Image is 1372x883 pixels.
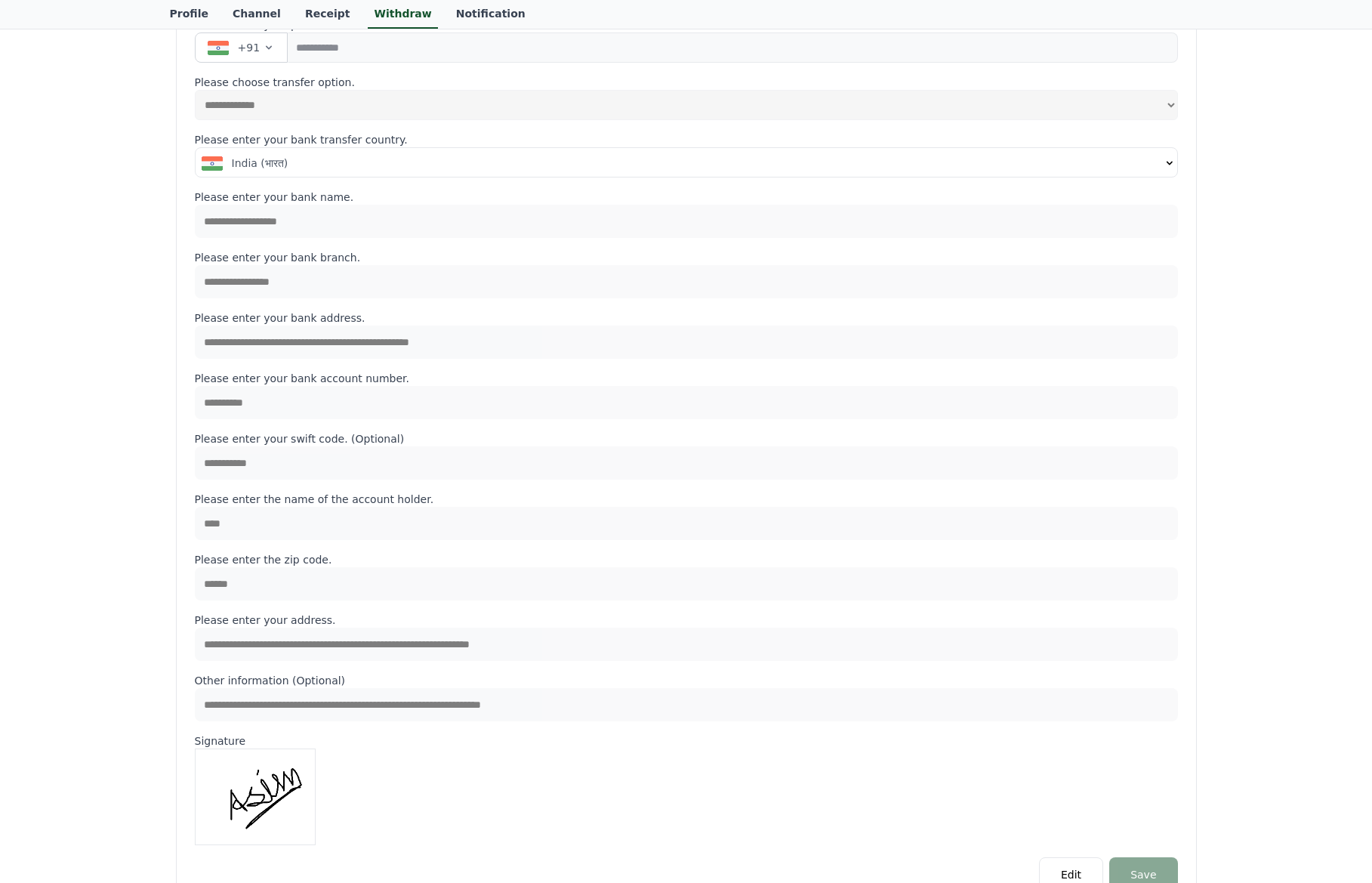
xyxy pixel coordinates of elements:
p: Please enter your address. [195,613,1178,628]
p: Please enter your swift code. (Optional) [195,431,1178,446]
p: Please enter your bank address. [195,310,1178,326]
p: Please choose transfer option. [195,75,1178,90]
p: Please enter your bank name. [195,190,1178,205]
p: Please enter your bank account number. [195,371,1178,386]
p: Please enter the name of the account holder. [195,492,1178,507]
p: Please enter the zip code. [195,552,1178,567]
img: signature [195,749,316,845]
p: Please enter your bank branch. [195,250,1178,265]
p: Please enter your bank transfer country. [195,132,1178,147]
p: Signature [195,733,1178,749]
p: Other information (Optional) [195,673,1178,688]
span: +91 [238,40,261,55]
span: India (भारत) [232,156,288,171]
